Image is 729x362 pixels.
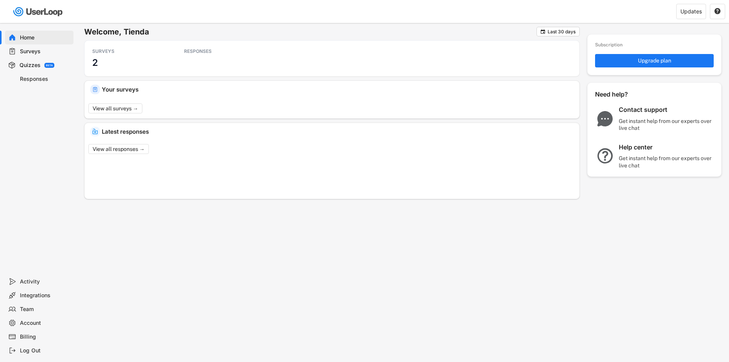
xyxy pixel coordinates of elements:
div: Subscription [595,42,623,48]
div: Log Out [20,347,70,354]
div: Your surveys [102,87,574,92]
div: Quizzes [20,62,41,69]
div: Integrations [20,292,70,299]
div: Billing [20,333,70,341]
div: Need help? [595,90,649,98]
div: Get instant help from our experts over live chat [619,155,714,169]
div: Help center [619,143,714,151]
div: Account [20,319,70,327]
h6: Welcome, Tienda [84,27,537,37]
div: RESPONSES [184,48,253,54]
div: SURVEYS [92,48,161,54]
div: Home [20,34,70,41]
button:  [540,29,546,34]
img: userloop-logo-01.svg [11,4,65,20]
div: Last 30 days [548,29,576,34]
button: Upgrade plan [595,54,714,67]
div: Activity [20,278,70,285]
h3: 2 [92,57,98,69]
div: Surveys [20,48,70,55]
text:  [541,29,545,34]
div: Get instant help from our experts over live chat [619,118,714,131]
img: QuestionMarkInverseMajor.svg [595,148,615,164]
button:  [714,8,721,15]
img: IncomingMajor.svg [92,129,98,134]
div: Responses [20,75,70,83]
div: Team [20,306,70,313]
div: BETA [46,64,53,67]
img: ChatMajor.svg [595,111,615,126]
text:  [714,8,721,15]
div: Updates [680,9,702,14]
button: View all responses → [88,144,149,154]
div: Contact support [619,106,714,114]
div: Latest responses [102,129,574,134]
button: View all surveys → [88,103,142,113]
